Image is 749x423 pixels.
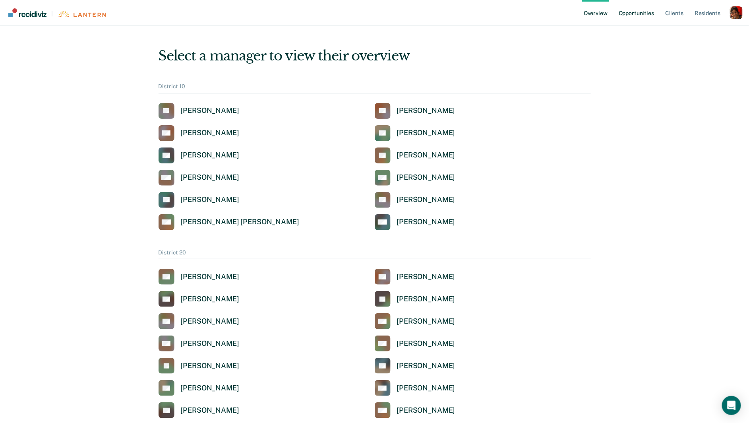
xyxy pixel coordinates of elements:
a: [PERSON_NAME] [375,269,455,285]
a: [PERSON_NAME] [375,170,455,186]
div: [PERSON_NAME] [181,106,239,115]
div: [PERSON_NAME] [397,217,455,227]
div: [PERSON_NAME] [181,384,239,393]
a: [PERSON_NAME] [159,313,239,329]
div: [PERSON_NAME] [PERSON_NAME] [181,217,299,227]
a: [PERSON_NAME] [159,291,239,307]
a: [PERSON_NAME] [159,336,239,351]
div: [PERSON_NAME] [181,151,239,160]
div: [PERSON_NAME] [397,317,455,326]
a: [PERSON_NAME] [375,402,455,418]
div: [PERSON_NAME] [397,406,455,415]
img: Lantern [58,11,106,17]
a: [PERSON_NAME] [375,336,455,351]
a: [PERSON_NAME] [375,147,455,163]
a: [PERSON_NAME] [159,170,239,186]
div: [PERSON_NAME] [181,128,239,138]
div: Open Intercom Messenger [722,396,741,415]
div: [PERSON_NAME] [181,406,239,415]
div: [PERSON_NAME] [181,317,239,326]
div: [PERSON_NAME] [181,295,239,304]
div: [PERSON_NAME] [181,272,239,281]
div: [PERSON_NAME] [397,128,455,138]
div: [PERSON_NAME] [181,339,239,348]
a: [PERSON_NAME] [159,380,239,396]
div: [PERSON_NAME] [397,195,455,204]
a: [PERSON_NAME] [375,358,455,374]
a: [PERSON_NAME] [159,147,239,163]
a: [PERSON_NAME] [PERSON_NAME] [159,214,299,230]
div: [PERSON_NAME] [397,384,455,393]
div: District 10 [159,83,591,93]
a: [PERSON_NAME] [375,214,455,230]
div: [PERSON_NAME] [397,173,455,182]
a: [PERSON_NAME] [375,291,455,307]
a: [PERSON_NAME] [159,402,239,418]
div: [PERSON_NAME] [181,173,239,182]
a: [PERSON_NAME] [159,192,239,208]
a: [PERSON_NAME] [159,125,239,141]
a: [PERSON_NAME] [375,103,455,119]
a: [PERSON_NAME] [375,192,455,208]
a: [PERSON_NAME] [375,380,455,396]
a: [PERSON_NAME] [159,103,239,119]
a: [PERSON_NAME] [159,358,239,374]
div: Select a manager to view their overview [159,48,591,64]
div: District 20 [159,249,591,260]
div: [PERSON_NAME] [181,361,239,371]
img: Recidiviz [8,8,46,17]
div: [PERSON_NAME] [397,295,455,304]
div: [PERSON_NAME] [397,272,455,281]
div: [PERSON_NAME] [397,361,455,371]
div: [PERSON_NAME] [181,195,239,204]
a: [PERSON_NAME] [375,125,455,141]
div: [PERSON_NAME] [397,339,455,348]
button: Profile dropdown button [730,6,743,19]
div: [PERSON_NAME] [397,106,455,115]
a: [PERSON_NAME] [375,313,455,329]
span: | [46,10,58,17]
div: [PERSON_NAME] [397,151,455,160]
a: [PERSON_NAME] [159,269,239,285]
